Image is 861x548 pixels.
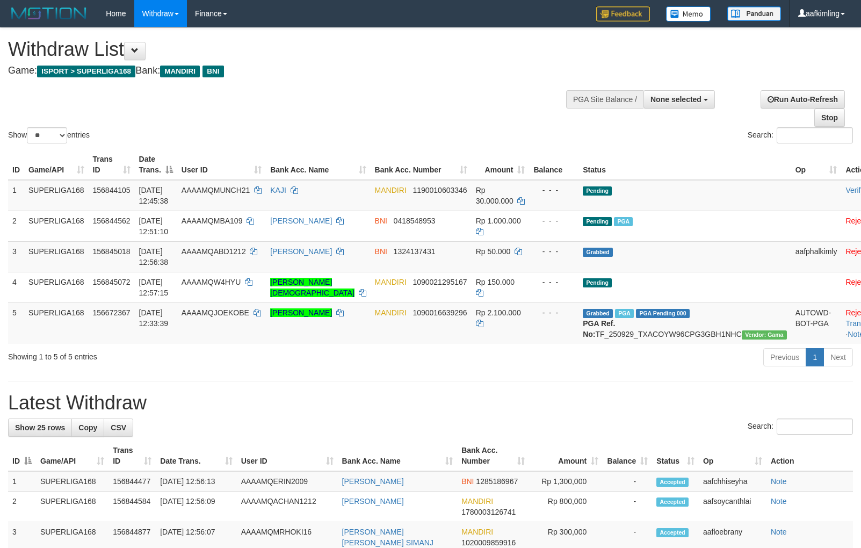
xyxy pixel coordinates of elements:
[24,302,89,344] td: SUPERLIGA168
[237,441,338,471] th: User ID: activate to sort column ascending
[583,319,615,338] b: PGA Ref. No:
[93,278,131,286] span: 156845072
[476,278,515,286] span: Rp 150.000
[643,90,715,109] button: None selected
[270,186,286,194] a: KAJI
[270,278,354,297] a: [PERSON_NAME][DEMOGRAPHIC_DATA]
[656,478,689,487] span: Accepted
[37,66,135,77] span: ISPORT > SUPERLIGA168
[342,528,433,547] a: [PERSON_NAME] [PERSON_NAME] SIMANJ
[371,149,472,180] th: Bank Acc. Number: activate to sort column ascending
[108,441,156,471] th: Trans ID: activate to sort column ascending
[771,528,787,536] a: Note
[139,278,169,297] span: [DATE] 12:57:15
[375,308,407,317] span: MANDIRI
[156,441,237,471] th: Date Trans.: activate to sort column ascending
[270,247,332,256] a: [PERSON_NAME]
[529,471,603,492] td: Rp 1,300,000
[156,471,237,492] td: [DATE] 12:56:13
[8,149,24,180] th: ID
[24,211,89,241] td: SUPERLIGA168
[394,247,436,256] span: Copy 1324137431 to clipboard
[413,308,467,317] span: Copy 1090016639296 to clipboard
[139,308,169,328] span: [DATE] 12:33:39
[266,149,370,180] th: Bank Acc. Name: activate to sort column ascending
[533,277,574,287] div: - - -
[89,149,135,180] th: Trans ID: activate to sort column ascending
[656,528,689,537] span: Accepted
[636,309,690,318] span: PGA Pending
[596,6,650,21] img: Feedback.jpg
[177,149,266,180] th: User ID: activate to sort column ascending
[763,348,806,366] a: Previous
[578,302,791,344] td: TF_250929_TXACOYW96CPG3GBH1NHC
[270,217,332,225] a: [PERSON_NAME]
[93,247,131,256] span: 156845018
[777,419,853,435] input: Search:
[583,217,612,226] span: Pending
[771,477,787,486] a: Note
[461,508,516,516] span: Copy 1780003126741 to clipboard
[413,278,467,286] span: Copy 1090021295167 to clipboard
[476,477,518,486] span: Copy 1285186967 to clipboard
[182,308,249,317] span: AAAAMQJOEKOBE
[139,186,169,205] span: [DATE] 12:45:38
[15,423,65,432] span: Show 25 rows
[135,149,177,180] th: Date Trans.: activate to sort column descending
[791,149,842,180] th: Op: activate to sort column ascending
[766,441,853,471] th: Action
[139,247,169,266] span: [DATE] 12:56:38
[583,309,613,318] span: Grabbed
[615,309,634,318] span: Marked by aafsengchandara
[375,217,387,225] span: BNI
[342,497,404,506] a: [PERSON_NAME]
[93,186,131,194] span: 156844105
[8,39,563,60] h1: Withdraw List
[761,90,845,109] a: Run Auto-Refresh
[742,330,787,340] span: Vendor URL: https://trx31.1velocity.biz
[8,211,24,241] td: 2
[8,180,24,211] td: 1
[823,348,853,366] a: Next
[699,492,766,522] td: aafsoycanthlai
[36,441,108,471] th: Game/API: activate to sort column ascending
[771,497,787,506] a: Note
[791,302,842,344] td: AUTOWD-BOT-PGA
[24,149,89,180] th: Game/API: activate to sort column ascending
[8,5,90,21] img: MOTION_logo.png
[727,6,781,21] img: panduan.png
[461,528,493,536] span: MANDIRI
[93,308,131,317] span: 156672367
[777,127,853,143] input: Search:
[375,247,387,256] span: BNI
[111,423,126,432] span: CSV
[237,492,338,522] td: AAAAMQACHAN1212
[36,492,108,522] td: SUPERLIGA168
[270,308,332,317] a: [PERSON_NAME]
[806,348,824,366] a: 1
[533,307,574,318] div: - - -
[476,217,521,225] span: Rp 1.000.000
[202,66,223,77] span: BNI
[104,419,133,437] a: CSV
[160,66,200,77] span: MANDIRI
[24,272,89,302] td: SUPERLIGA168
[583,248,613,257] span: Grabbed
[748,127,853,143] label: Search:
[237,471,338,492] td: AAAAMQERIN2009
[24,241,89,272] td: SUPERLIGA168
[699,441,766,471] th: Op: activate to sort column ascending
[656,497,689,507] span: Accepted
[666,6,711,21] img: Button%20Memo.svg
[338,441,458,471] th: Bank Acc. Name: activate to sort column ascending
[533,185,574,196] div: - - -
[108,471,156,492] td: 156844477
[8,441,36,471] th: ID: activate to sort column descending
[583,278,612,287] span: Pending
[566,90,643,109] div: PGA Site Balance /
[342,477,404,486] a: [PERSON_NAME]
[375,278,407,286] span: MANDIRI
[8,66,563,76] h4: Game: Bank:
[652,441,699,471] th: Status: activate to sort column ascending
[791,241,842,272] td: aafphalkimly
